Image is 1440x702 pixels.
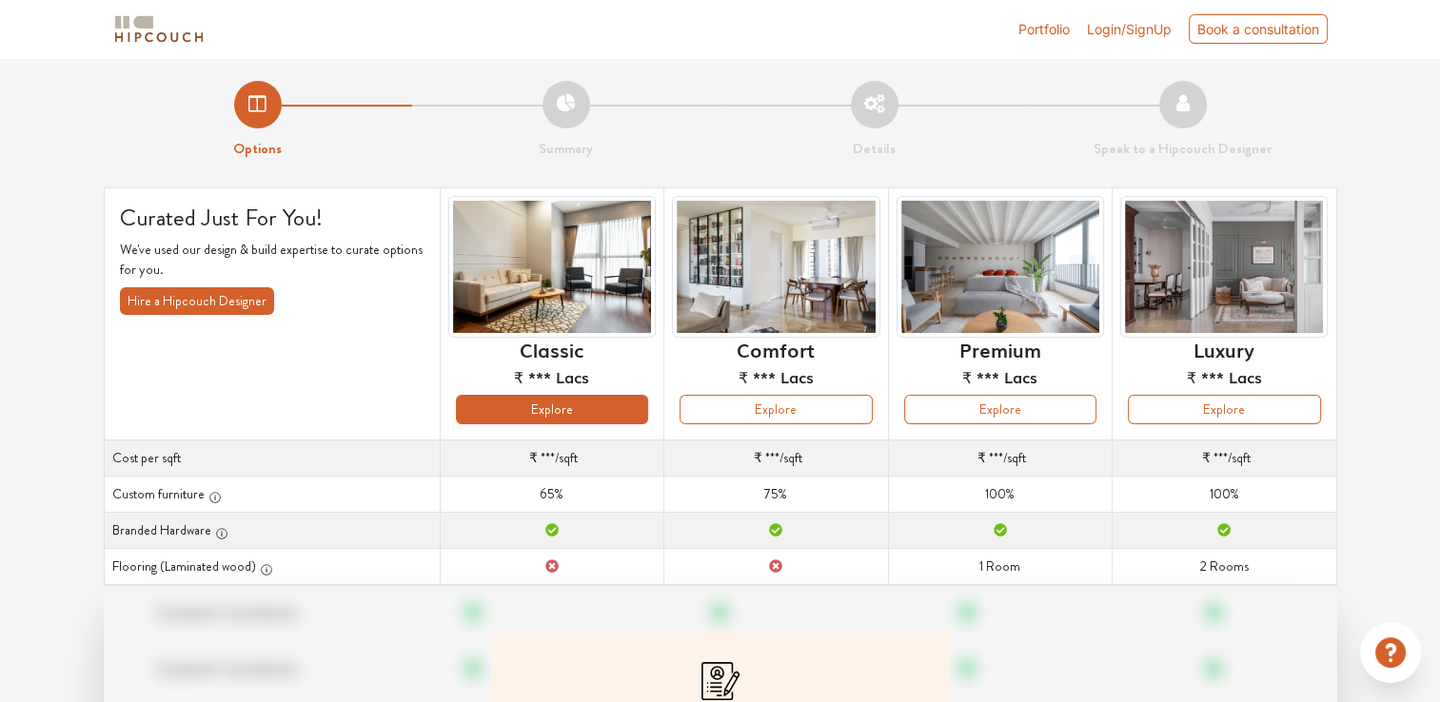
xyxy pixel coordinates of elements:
img: header-preview [448,196,656,338]
button: Hire a Hipcouch Designer [120,287,274,315]
td: 1 Room [888,549,1112,585]
span: logo-horizontal.svg [111,8,207,50]
td: 65% [440,477,663,513]
td: 2 Rooms [1113,549,1336,585]
strong: Speak to a Hipcouch Designer [1094,138,1272,159]
td: 75% [664,477,888,513]
button: Explore [904,395,1096,424]
button: Explore [1128,395,1320,424]
td: /sqft [888,440,1112,477]
div: Book a consultation [1189,14,1328,44]
p: We've used our design & build expertise to curate options for you. [120,240,424,280]
strong: Details [853,138,896,159]
h6: Premium [959,338,1041,361]
img: header-preview [897,196,1104,338]
td: 100% [888,477,1112,513]
h6: Classic [520,338,583,361]
th: Cost per sqft [104,440,440,477]
h4: Curated Just For You! [120,204,424,232]
img: header-preview [672,196,879,338]
span: Login/SignUp [1087,21,1172,37]
img: header-preview [1120,196,1328,338]
strong: Summary [539,138,593,159]
td: /sqft [1113,440,1336,477]
h6: Luxury [1193,338,1254,361]
button: Explore [456,395,648,424]
td: /sqft [440,440,663,477]
td: /sqft [664,440,888,477]
a: Portfolio [1018,19,1070,39]
img: logo-horizontal.svg [111,12,207,46]
button: Explore [680,395,872,424]
th: Branded Hardware [104,513,440,549]
th: Custom furniture [104,477,440,513]
td: 100% [1113,477,1336,513]
h6: Comfort [737,338,815,361]
th: Flooring (Laminated wood) [104,549,440,585]
strong: Options [233,138,282,159]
